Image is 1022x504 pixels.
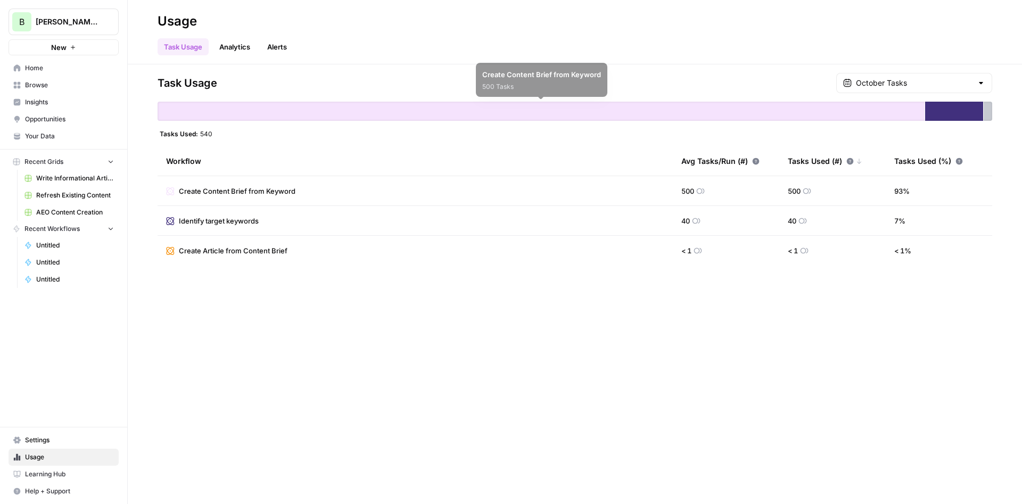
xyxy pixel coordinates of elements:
[20,187,119,204] a: Refresh Existing Content
[20,237,119,254] a: Untitled
[36,191,114,200] span: Refresh Existing Content
[894,216,905,226] span: 7 %
[894,245,911,256] span: < 1 %
[36,16,100,27] span: [PERSON_NAME] Financials
[856,78,972,88] input: October Tasks
[25,435,114,445] span: Settings
[681,216,690,226] span: 40
[51,42,67,53] span: New
[261,38,293,55] a: Alerts
[200,129,212,138] span: 540
[36,275,114,284] span: Untitled
[681,245,691,256] span: < 1
[25,486,114,496] span: Help + Support
[20,254,119,271] a: Untitled
[25,63,114,73] span: Home
[36,173,114,183] span: Write Informational Article (1)
[36,241,114,250] span: Untitled
[158,13,197,30] div: Usage
[788,186,801,196] span: 500
[9,60,119,77] a: Home
[24,157,63,167] span: Recent Grids
[25,114,114,124] span: Opportunities
[179,245,287,256] span: Create Article from Content Brief
[788,146,862,176] div: Tasks Used (#)
[9,432,119,449] a: Settings
[9,483,119,500] button: Help + Support
[9,466,119,483] a: Learning Hub
[158,76,217,90] span: Task Usage
[9,154,119,170] button: Recent Grids
[9,9,119,35] button: Workspace: Bennett Financials
[25,97,114,107] span: Insights
[681,146,760,176] div: Avg Tasks/Run (#)
[25,131,114,141] span: Your Data
[681,186,694,196] span: 500
[179,216,259,226] span: Identify target keywords
[9,39,119,55] button: New
[9,94,119,111] a: Insights
[158,38,209,55] a: Task Usage
[788,216,796,226] span: 40
[160,129,198,138] span: Tasks Used:
[36,208,114,217] span: AEO Content Creation
[25,469,114,479] span: Learning Hub
[9,449,119,466] a: Usage
[25,452,114,462] span: Usage
[20,170,119,187] a: Write Informational Article (1)
[20,271,119,288] a: Untitled
[179,186,295,196] span: Create Content Brief from Keyword
[24,224,80,234] span: Recent Workflows
[19,15,24,28] span: B
[20,204,119,221] a: AEO Content Creation
[9,111,119,128] a: Opportunities
[166,146,664,176] div: Workflow
[788,245,798,256] span: < 1
[894,146,963,176] div: Tasks Used (%)
[25,80,114,90] span: Browse
[894,186,910,196] span: 93 %
[9,221,119,237] button: Recent Workflows
[213,38,257,55] a: Analytics
[9,77,119,94] a: Browse
[9,128,119,145] a: Your Data
[36,258,114,267] span: Untitled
